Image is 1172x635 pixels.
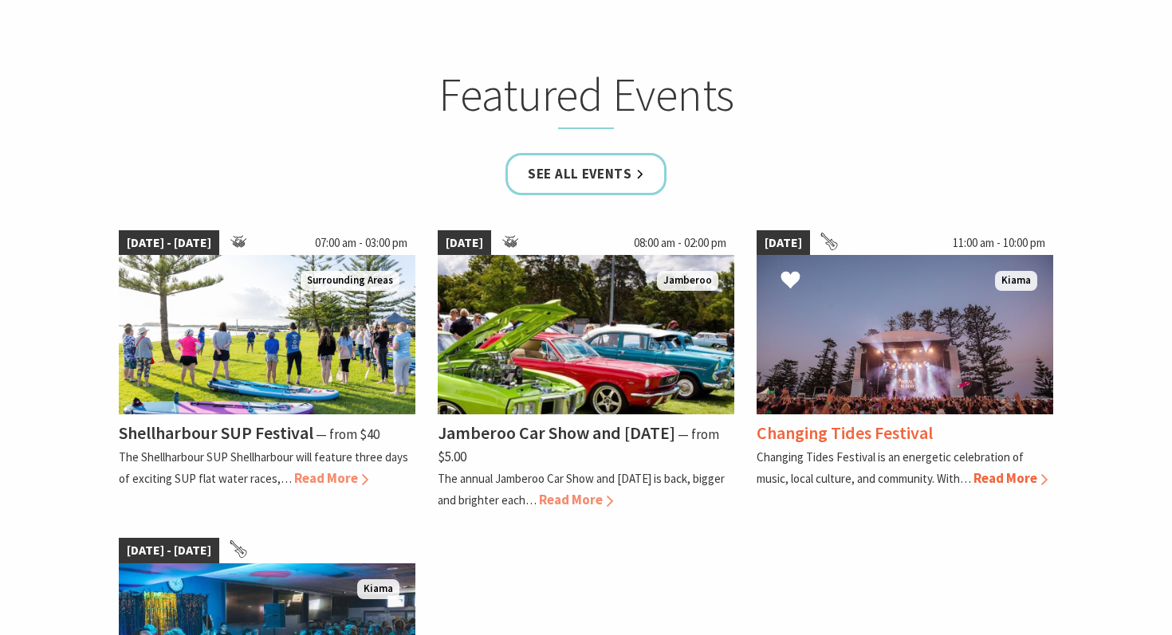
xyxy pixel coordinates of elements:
a: See all Events [505,153,667,195]
p: The Shellharbour SUP Shellharbour will feature three days of exciting SUP flat water races,… [119,449,408,486]
span: [DATE] - [DATE] [119,538,219,563]
span: 07:00 am - 03:00 pm [307,230,415,256]
a: [DATE] - [DATE] 07:00 am - 03:00 pm Jodie Edwards Welcome to Country Surrounding Areas Shellharbo... [119,230,415,511]
span: Read More [539,491,613,508]
p: The annual Jamberoo Car Show and [DATE] is back, bigger and brighter each… [438,471,725,508]
span: 11:00 am - 10:00 pm [945,230,1053,256]
span: Read More [973,469,1048,487]
p: Changing Tides Festival is an energetic celebration of music, local culture, and community. With… [757,449,1024,486]
span: Read More [294,469,368,487]
span: ⁠— from $5.00 [438,425,719,464]
a: [DATE] 11:00 am - 10:00 pm Changing Tides Main Stage Kiama Changing Tides Festival Changing Tides... [757,230,1053,511]
img: Jodie Edwards Welcome to Country [119,255,415,414]
h2: Featured Events [273,67,899,129]
span: [DATE] [757,230,810,256]
span: Kiama [995,271,1037,291]
span: [DATE] - [DATE] [119,230,219,256]
h4: Shellharbour SUP Festival [119,421,313,444]
span: 08:00 am - 02:00 pm [626,230,734,256]
span: Jamberoo [657,271,718,291]
h4: Changing Tides Festival [757,421,933,444]
h4: Jamberoo Car Show and [DATE] [438,421,675,444]
span: [DATE] [438,230,491,256]
span: Kiama [357,579,399,599]
span: Surrounding Areas [301,271,399,291]
img: Changing Tides Main Stage [757,255,1053,414]
img: Jamberoo Car Show [438,255,734,414]
span: ⁠— from $40 [316,425,380,443]
a: [DATE] 08:00 am - 02:00 pm Jamberoo Car Show Jamberoo Jamberoo Car Show and [DATE] ⁠— from $5.00 ... [438,230,734,511]
button: Click to Favourite Changing Tides Festival [765,254,816,308]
